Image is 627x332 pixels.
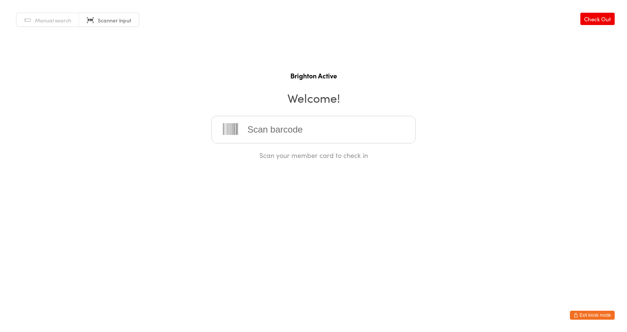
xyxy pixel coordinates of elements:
[211,116,416,143] input: Scan barcode
[35,16,71,24] span: Manual search
[7,89,620,106] h2: Welcome!
[570,311,615,320] button: Exit kiosk mode
[98,16,131,24] span: Scanner input
[211,151,416,160] div: Scan your member card to check in
[7,71,620,80] h1: Brighton Active
[580,13,615,25] a: Check Out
